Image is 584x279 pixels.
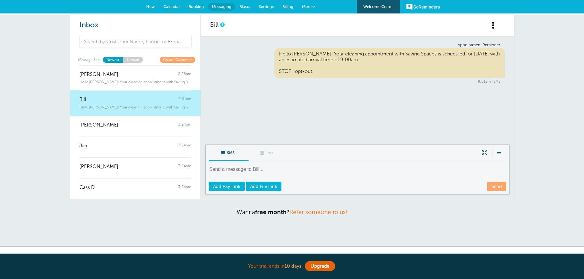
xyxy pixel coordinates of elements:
[160,57,195,62] a: Create Customer
[78,57,101,62] span: Message Sort:
[70,65,200,91] a: [PERSON_NAME] 2:28pm Hello [PERSON_NAME]! Your cleaning appointment with Saving Spaces is schedul...
[274,48,505,78] div: Hello [PERSON_NAME]! Your cleaning appointment with Saving Spaces is scheduled for [DATE] with an...
[284,263,301,269] a: 10 days
[215,79,500,84] div: 9:01am | SMS
[178,143,191,149] span: 3:24pm
[246,182,281,191] a: Add File Link
[178,185,191,190] span: 3:24pm
[70,178,200,199] a: Cass D 3:24pm
[79,97,86,103] span: Bill
[79,80,191,84] span: Hello [PERSON_NAME]! Your cleaning appointment with Saving Spaces is scheduled for
[178,72,191,77] span: 2:28pm
[178,97,191,103] span: 9:01am
[139,260,445,273] div: Your trial ends in .
[213,184,240,189] span: Add Pay Link
[250,184,277,189] span: Add File Link
[79,185,95,190] span: Cass D
[302,4,311,9] span: More
[259,4,274,9] span: Settings
[210,21,219,28] a: Bill
[79,72,118,77] span: [PERSON_NAME]
[70,137,200,157] a: Jan 3:24pm
[70,157,200,178] a: [PERSON_NAME] 3:24pm
[253,145,284,160] span: Email
[163,4,180,9] span: Calendar
[79,105,191,109] span: Hello [PERSON_NAME]! Your cleaning appointment with Saving Spaces is scheduled for t
[220,23,224,27] a: This is a history of all communications between GoReminders and your customer.
[212,4,231,9] span: Messaging
[189,4,204,9] span: Booking
[208,3,235,11] a: Messaging
[178,122,191,128] span: 3:24pm
[487,182,506,191] a: Send
[70,116,200,137] a: [PERSON_NAME] 3:24pm
[282,4,293,9] span: Billing
[215,43,500,47] div: Appointment Reminder
[249,145,288,161] label: This customer does not have an email address.
[239,4,250,9] span: Blasts
[146,4,155,9] span: New
[79,122,118,128] span: [PERSON_NAME]
[178,164,191,170] span: 3:24pm
[79,21,191,30] h2: Inbox
[79,36,192,47] input: Search by Customer Name, Phone, or Email
[70,209,514,216] p: Want a ?
[79,164,118,170] span: [PERSON_NAME]
[209,182,245,191] a: Add Pay Link
[103,57,123,62] a: Newest
[70,90,200,116] a: Bill 9:01am Hello [PERSON_NAME]! Your cleaning appointment with Saving Spaces is scheduled for t
[213,145,244,160] span: SMS
[305,261,335,271] a: Upgrade
[123,57,143,62] a: Unread
[79,143,87,149] span: Jan
[289,209,348,215] a: Refer someone to us!
[255,209,287,215] strong: free month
